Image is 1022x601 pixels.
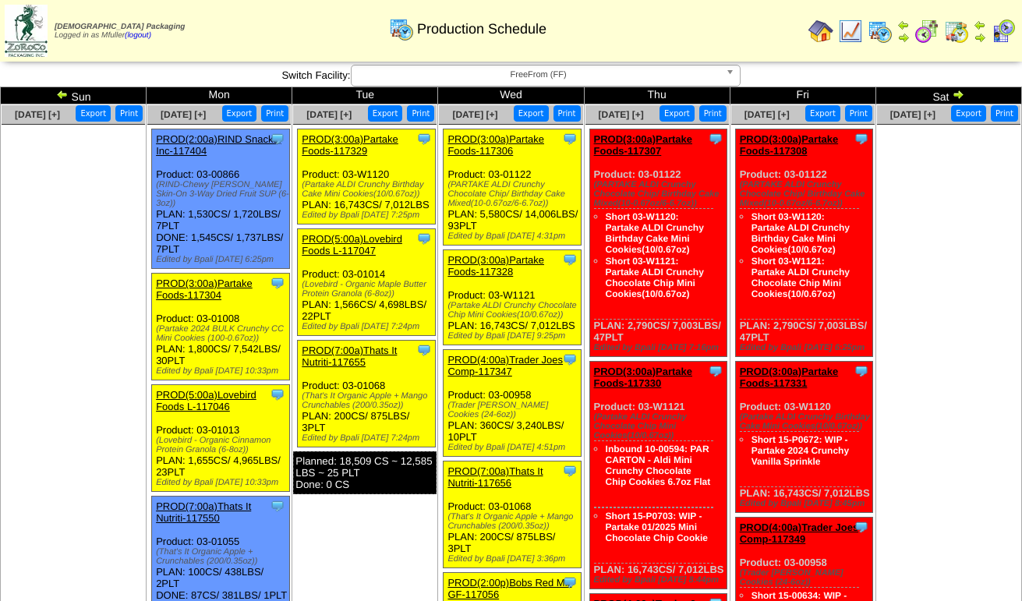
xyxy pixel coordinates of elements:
[358,65,720,84] span: FreeFrom (FF)
[270,387,285,402] img: Tooltip
[417,21,546,37] span: Production Schedule
[751,434,849,467] a: Short 15-P0672: WIP - Partake 2024 Crunchy Vanilla Sprinkle
[389,16,414,41] img: calendarprod.gif
[444,350,582,457] div: Product: 03-00958 PLAN: 360CS / 3,240LBS / 10PLT
[270,275,285,291] img: Tooltip
[735,129,873,357] div: Product: 03-01122 PLAN: 2,790CS / 7,003LBS / 47PLT
[951,105,986,122] button: Export
[447,232,581,241] div: Edited by Bpali [DATE] 4:31pm
[306,109,352,120] a: [DATE] [+]
[845,105,872,122] button: Print
[744,109,790,120] a: [DATE] [+]
[115,105,143,122] button: Print
[156,547,289,566] div: (That's It Organic Apple + Crunchables (200/0.35oz))
[302,322,435,331] div: Edited by Bpali [DATE] 7:24pm
[589,129,727,357] div: Product: 03-01122 PLAN: 2,790CS / 7,003LBS / 47PLT
[302,133,398,157] a: PROD(3:00a)Partake Foods-117329
[599,109,644,120] span: [DATE] [+]
[740,499,873,508] div: Edited by Bpali [DATE] 8:45pm
[444,250,582,345] div: Product: 03-W1121 PLAN: 16,743CS / 7,012LBS
[152,274,290,380] div: Product: 03-01008 PLAN: 1,800CS / 7,542LBS / 30PLT
[447,133,544,157] a: PROD(3:00a)Partake Foods-117306
[594,180,727,208] div: (PARTAKE ALDI Crunchy Chocolate Chip/ Birthday Cake Mixed(10-0.67oz/6-6.7oz))
[974,31,986,44] img: arrowright.gif
[447,401,581,419] div: (Trader [PERSON_NAME] Cookies (24-6oz))
[447,443,581,452] div: Edited by Bpali [DATE] 4:51pm
[740,180,873,208] div: (PARTAKE ALDI Crunchy Chocolate Chip/ Birthday Cake Mixed(10-0.67oz/6-6.7oz))
[55,23,185,31] span: [DEMOGRAPHIC_DATA] Packaging
[447,577,571,600] a: PROD(2:00p)Bobs Red Mill GF-117056
[261,105,288,122] button: Print
[991,105,1018,122] button: Print
[606,444,711,487] a: Inbound 10-00594: PAR CARTON - Aldi Mini Crunchy Chocolate Chip Cookies 6.7oz Flat
[292,87,438,104] td: Tue
[854,131,869,147] img: Tooltip
[594,575,727,585] div: Edited by Bpali [DATE] 8:44pm
[562,352,578,367] img: Tooltip
[447,354,563,377] a: PROD(4:00a)Trader Joes Comp-117347
[708,363,723,379] img: Tooltip
[368,105,403,122] button: Export
[156,478,289,487] div: Edited by Bpali [DATE] 10:33pm
[584,87,730,104] td: Thu
[897,19,910,31] img: arrowleft.gif
[952,88,964,101] img: arrowright.gif
[708,131,723,147] img: Tooltip
[735,362,873,513] div: Product: 03-W1120 PLAN: 16,743CS / 7,012LBS
[854,519,869,535] img: Tooltip
[740,366,838,389] a: PROD(3:00a)Partake Foods-117331
[606,511,708,543] a: Short 15-P0703: WIP - Partake 01/2025 Mini Chocolate Chip Cookie
[156,500,251,524] a: PROD(7:00a)Thats It Nutriti-117550
[156,133,281,157] a: PROD(2:00a)RIND Snacks, Inc-117404
[293,451,437,494] div: Planned: 18,509 CS ~ 12,585 LBS ~ 25 PLT Done: 0 CS
[298,341,436,447] div: Product: 03-01068 PLAN: 200CS / 875LBS / 3PLT
[991,19,1016,44] img: calendarcustomer.gif
[447,301,581,320] div: (Partake ALDI Crunchy Chocolate Chip Mini Cookies(10/0.67oz))
[438,87,584,104] td: Wed
[868,19,893,44] img: calendarprod.gif
[751,211,850,255] a: Short 03-W1120: Partake ALDI Crunchy Birthday Cake Mini Cookies(10/0.67oz)
[302,233,402,256] a: PROD(5:00a)Lovebird Foods L-117047
[416,231,432,246] img: Tooltip
[125,31,151,40] a: (logout)
[407,105,434,122] button: Print
[15,109,60,120] a: [DATE] [+]
[270,498,285,514] img: Tooltip
[606,256,704,299] a: Short 03-W1121: Partake ALDI Crunchy Chocolate Chip Mini Cookies(10/0.67oz)
[594,366,692,389] a: PROD(3:00a)Partake Foods-117330
[161,109,206,120] a: [DATE] [+]
[838,19,863,44] img: line_graph.gif
[156,278,253,301] a: PROD(3:00a)Partake Foods-117304
[156,366,289,376] div: Edited by Bpali [DATE] 10:33pm
[152,129,290,269] div: Product: 03-00866 PLAN: 1,530CS / 1,720LBS / 7PLT DONE: 1,545CS / 1,737LBS / 7PLT
[808,19,833,44] img: home.gif
[805,105,840,122] button: Export
[156,324,289,343] div: (Partake 2024 BULK Crunchy CC Mini Cookies (100-0.67oz))
[553,105,581,122] button: Print
[447,465,543,489] a: PROD(7:00a)Thats It Nutriti-117656
[740,343,873,352] div: Edited by Bpali [DATE] 6:25pm
[444,461,582,568] div: Product: 03-01068 PLAN: 200CS / 875LBS / 3PLT
[298,129,436,224] div: Product: 03-W1120 PLAN: 16,743CS / 7,012LBS
[447,180,581,208] div: (PARTAKE ALDI Crunchy Chocolate Chip/ Birthday Cake Mixed(10-0.67oz/6-6.7oz))
[944,19,969,44] img: calendarinout.gif
[594,133,692,157] a: PROD(3:00a)Partake Foods-117307
[76,105,111,122] button: Export
[416,131,432,147] img: Tooltip
[55,23,185,40] span: Logged in as Mfuller
[302,391,435,410] div: (That's It Organic Apple + Mango Crunchables (200/0.35oz))
[562,131,578,147] img: Tooltip
[298,229,436,336] div: Product: 03-01014 PLAN: 1,566CS / 4,698LBS / 22PLT
[875,87,1021,104] td: Sat
[740,412,873,431] div: (Partake ALDI Crunchy Birthday Cake Mini Cookies(10/0.67oz))
[751,256,850,299] a: Short 03-W1121: Partake ALDI Crunchy Chocolate Chip Mini Cookies(10/0.67oz)
[447,554,581,564] div: Edited by Bpali [DATE] 3:36pm
[562,574,578,590] img: Tooltip
[660,105,695,122] button: Export
[730,87,875,104] td: Fri
[854,363,869,379] img: Tooltip
[594,412,727,440] div: (Partake ALDI Crunchy Chocolate Chip Mini Cookies(10/0.67oz))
